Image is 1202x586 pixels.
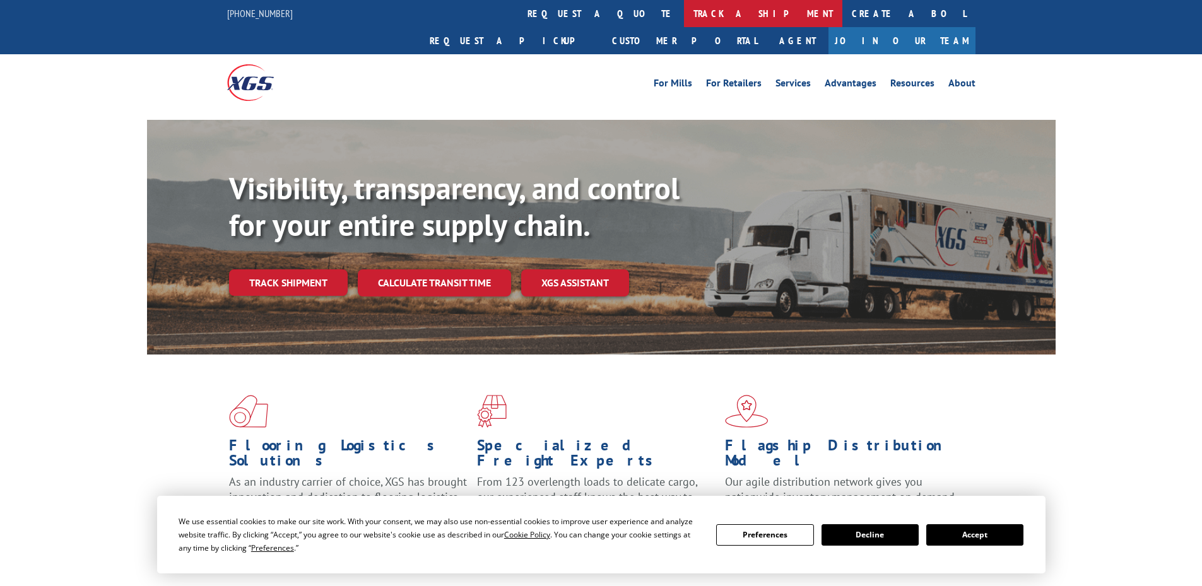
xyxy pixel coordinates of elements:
a: Agent [767,27,828,54]
span: As an industry carrier of choice, XGS has brought innovation and dedication to flooring logistics... [229,474,467,519]
a: XGS ASSISTANT [521,269,629,296]
p: From 123 overlength loads to delicate cargo, our experienced staff knows the best way to move you... [477,474,716,530]
a: Request a pickup [420,27,603,54]
a: Customer Portal [603,27,767,54]
img: xgs-icon-focused-on-flooring-red [477,395,507,428]
button: Decline [822,524,919,546]
a: For Retailers [706,78,762,92]
button: Preferences [716,524,813,546]
a: For Mills [654,78,692,92]
button: Accept [926,524,1023,546]
span: Cookie Policy [504,529,550,540]
b: Visibility, transparency, and control for your entire supply chain. [229,168,680,244]
a: Advantages [825,78,876,92]
span: Our agile distribution network gives you nationwide inventory management on demand. [725,474,957,504]
a: Join Our Team [828,27,975,54]
a: Calculate transit time [358,269,511,296]
a: Resources [890,78,934,92]
div: We use essential cookies to make our site work. With your consent, we may also use non-essential ... [179,515,701,554]
a: Track shipment [229,269,348,296]
a: Services [775,78,811,92]
h1: Specialized Freight Experts [477,438,716,474]
img: xgs-icon-flagship-distribution-model-red [725,395,769,428]
span: Preferences [251,542,294,553]
h1: Flagship Distribution Model [725,438,963,474]
h1: Flooring Logistics Solutions [229,438,468,474]
a: [PHONE_NUMBER] [227,7,293,20]
a: About [948,78,975,92]
div: Cookie Consent Prompt [157,496,1046,573]
img: xgs-icon-total-supply-chain-intelligence-red [229,395,268,428]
